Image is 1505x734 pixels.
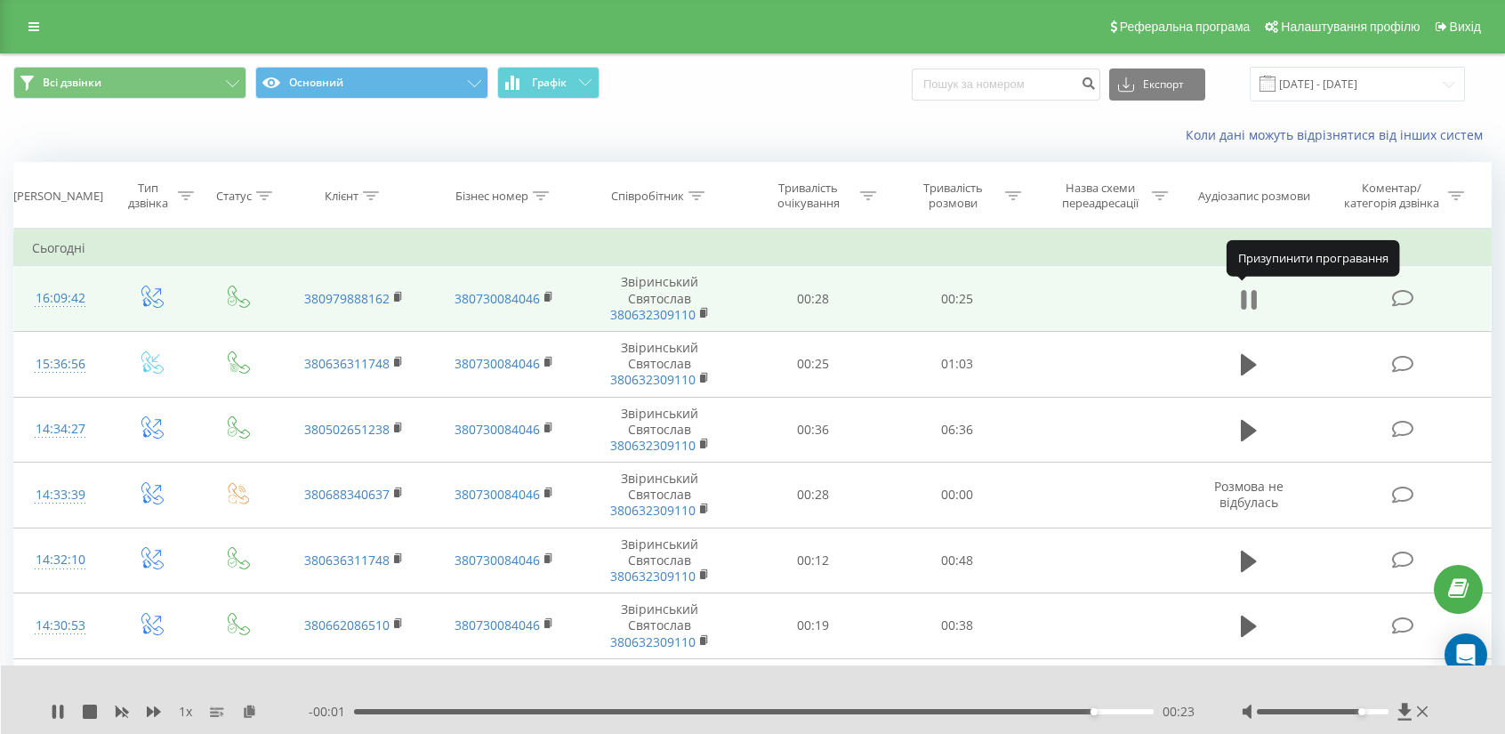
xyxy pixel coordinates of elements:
td: Звіринський Святослав [579,463,741,528]
div: Тривалість очікування [761,181,856,211]
span: 1 x [179,703,192,721]
div: Accessibility label [1358,708,1365,715]
div: Назва схеми переадресації [1052,181,1147,211]
td: Звіринський Святослав [579,331,741,397]
a: 380632309110 [610,437,696,454]
a: Коли дані можуть відрізнятися вiд інших систем [1186,126,1492,143]
div: Open Intercom Messenger [1445,633,1487,676]
a: 380730084046 [455,355,540,372]
div: Співробітник [611,189,684,204]
a: 380632309110 [610,568,696,585]
td: Звіринський Святослав [579,397,741,463]
div: 14:34:27 [32,412,88,447]
a: 380688340637 [304,486,390,503]
td: 00:19 [741,593,885,659]
td: 00:28 [741,463,885,528]
div: Статус [216,189,252,204]
button: Всі дзвінки [13,67,246,99]
span: Налаштування профілю [1281,20,1420,34]
div: Аудіозапис розмови [1198,189,1310,204]
span: Всі дзвінки [43,76,101,90]
span: - 00:01 [309,703,354,721]
div: Тривалість розмови [905,181,1001,211]
td: Звіринський Святослав [579,528,741,593]
td: Звіринський Святослав [579,266,741,332]
td: 00:38 [885,593,1029,659]
td: Звіринський Святослав [579,593,741,659]
td: 00:25 [741,331,885,397]
td: 06:36 [885,397,1029,463]
a: 380632309110 [610,306,696,323]
div: Призупинити програвання [1227,240,1400,276]
a: 380662086510 [304,617,390,633]
td: 00:12 [741,528,885,593]
div: 15:36:56 [32,347,88,382]
button: Графік [497,67,600,99]
a: 380979888162 [304,290,390,307]
td: Сьогодні [14,230,1492,266]
div: 14:33:39 [32,478,88,512]
a: 380730084046 [455,486,540,503]
td: 00:36 [741,397,885,463]
input: Пошук за номером [912,69,1100,101]
a: 380632309110 [610,371,696,388]
button: Основний [255,67,488,99]
td: 00:48 [885,528,1029,593]
a: 380730084046 [455,617,540,633]
div: Accessibility label [1091,708,1098,715]
td: Звіринський Святослав [579,658,741,724]
div: Тип дзвінка [122,181,173,211]
span: Вихід [1450,20,1481,34]
a: 380730084046 [455,552,540,569]
span: Реферальна програма [1120,20,1251,34]
a: 380632309110 [610,502,696,519]
div: Бізнес номер [455,189,528,204]
div: 16:09:42 [32,281,88,316]
span: Розмова не відбулась [1214,478,1284,511]
div: Коментар/категорія дзвінка [1340,181,1444,211]
a: 380636311748 [304,552,390,569]
td: 00:00 [885,463,1029,528]
div: 14:32:10 [32,543,88,577]
div: Клієнт [325,189,358,204]
a: 380632309110 [610,633,696,650]
a: 380502651238 [304,421,390,438]
a: 380636311748 [304,355,390,372]
button: Експорт [1109,69,1205,101]
td: 00:25 [885,266,1029,332]
div: [PERSON_NAME] [13,189,103,204]
td: 00:24 [885,658,1029,724]
a: 380730084046 [455,421,540,438]
td: 01:03 [885,331,1029,397]
div: 14:30:53 [32,609,88,643]
span: Графік [532,77,567,89]
td: 00:28 [741,266,885,332]
a: 380730084046 [455,290,540,307]
span: 00:23 [1163,703,1195,721]
td: 00:20 [741,658,885,724]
